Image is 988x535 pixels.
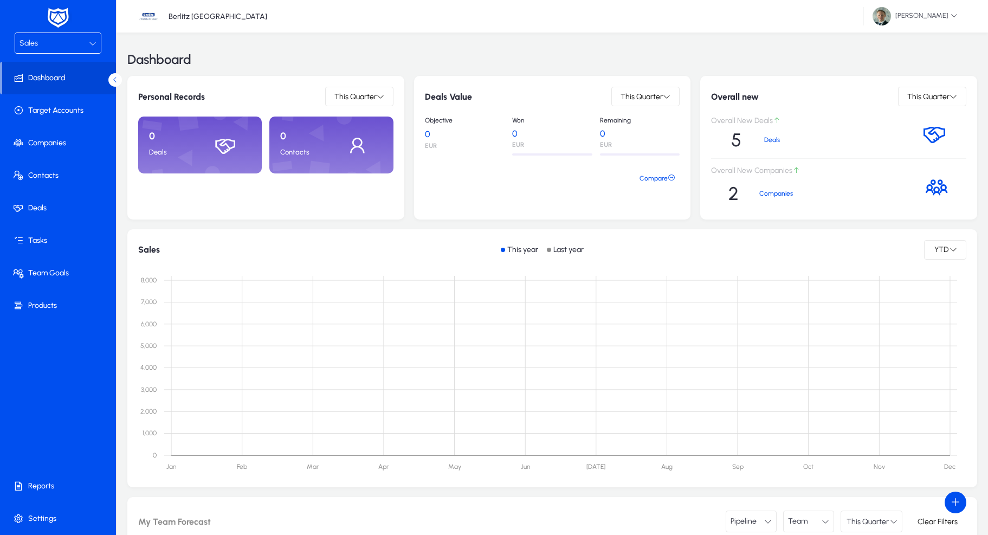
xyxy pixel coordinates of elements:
[2,224,118,257] a: Tasks
[2,289,118,322] a: Products
[640,170,675,186] span: Compare
[728,183,739,205] p: 2
[2,502,118,535] a: Settings
[140,364,157,371] text: 4,000
[661,463,673,470] text: Aug
[621,92,663,101] span: This Quarter
[334,92,377,101] span: This Quarter
[711,166,903,176] p: Overall New Companies
[759,190,828,197] p: Companies
[44,7,72,29] img: white-logo.png
[141,386,157,394] text: 3,000
[873,7,891,25] img: 81.jpg
[600,128,680,139] p: 0
[2,513,118,524] span: Settings
[425,117,505,125] p: Objective
[611,87,680,106] button: This Quarter
[149,131,200,143] p: 0
[448,463,461,470] text: May
[711,92,759,102] h6: Overall new
[169,12,267,21] p: Berlitz [GEOGRAPHIC_DATA]
[731,511,757,532] span: Pipeline
[140,342,157,350] text: 5,000
[635,169,680,188] button: Compare
[864,7,966,26] button: [PERSON_NAME]
[425,92,472,102] h6: Deals Value
[2,73,116,83] span: Dashboard
[2,235,118,246] span: Tasks
[138,517,211,527] h3: My Team Forecast
[149,148,200,157] p: Deals
[764,136,819,144] p: Deals
[2,170,118,181] span: Contacts
[841,511,902,532] button: This Quarter
[924,240,966,260] button: YTD
[280,131,331,143] p: 0
[586,463,605,470] text: [DATE]
[2,127,118,159] a: Companies
[141,298,157,306] text: 7,000
[280,148,331,157] p: Contacts
[2,105,118,116] span: Target Accounts
[138,244,160,255] h1: Sales
[845,517,890,526] span: This Quarter
[166,463,176,470] text: Jan
[138,6,159,27] img: 37.jpg
[141,276,157,284] text: 8,000
[325,87,393,106] button: This Quarter
[512,141,592,149] p: EUR
[732,463,744,470] text: Sep
[909,512,966,531] button: Clear Filters
[553,245,584,254] p: Last year
[512,128,592,139] p: 0
[307,463,319,470] text: Mar
[907,92,950,101] span: This Quarter
[874,463,885,470] text: Nov
[803,463,813,470] text: Oct
[507,245,538,254] p: This year
[898,87,966,106] button: This Quarter
[873,7,958,25] span: [PERSON_NAME]
[237,463,247,470] text: Feb
[141,320,157,328] text: 6,000
[933,245,950,254] span: YTD
[153,452,157,459] text: 0
[2,300,118,311] span: Products
[425,129,505,140] p: 0
[2,470,118,502] a: Reports
[378,463,389,470] text: Apr
[2,257,118,289] a: Team Goals
[918,517,958,526] span: Clear Filters
[2,268,118,279] span: Team Goals
[2,203,118,214] span: Deals
[138,92,205,102] h6: Personal Records
[127,53,191,66] h3: Dashboard
[600,141,680,149] p: EUR
[2,159,118,192] a: Contacts
[521,463,530,470] text: Jun
[140,408,157,415] text: 2,000
[143,429,157,437] text: 1,000
[2,94,118,127] a: Target Accounts
[711,117,899,126] p: Overall New Deals
[512,117,592,124] p: Won
[600,117,680,124] p: Remaining
[731,129,741,151] p: 5
[788,511,808,532] span: Team
[425,142,505,150] p: EUR
[20,38,38,48] span: Sales
[2,192,118,224] a: Deals
[2,138,118,149] span: Companies
[944,463,955,470] text: Dec
[2,481,118,492] span: Reports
